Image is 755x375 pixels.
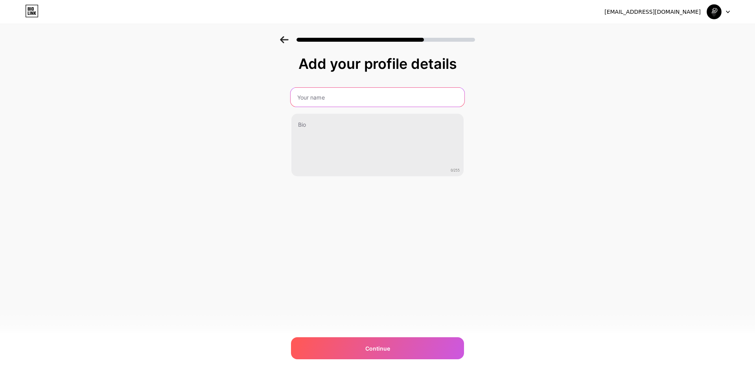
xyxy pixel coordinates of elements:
[365,344,390,353] span: Continue
[295,56,460,72] div: Add your profile details
[291,88,464,107] input: Your name
[707,4,722,19] img: nodiskai
[451,168,460,173] span: 0/255
[604,8,701,16] div: [EMAIL_ADDRESS][DOMAIN_NAME]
